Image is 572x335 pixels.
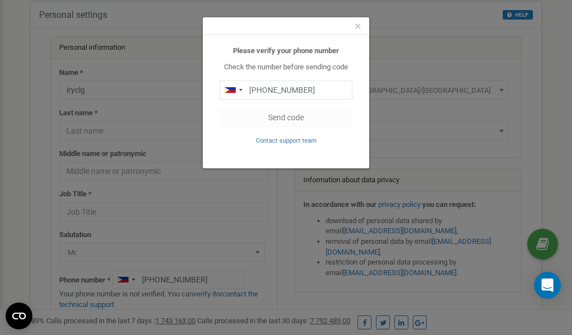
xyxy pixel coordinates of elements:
div: Telephone country code [220,81,246,99]
input: 0905 123 4567 [220,81,352,100]
b: Please verify your phone number [233,46,339,55]
div: Open Intercom Messenger [534,272,561,299]
p: Check the number before sending code [220,62,352,73]
button: Open CMP widget [6,303,32,329]
button: Close [355,21,361,32]
button: Send code [220,108,352,127]
span: × [355,20,361,33]
a: Contact support team [256,136,317,144]
small: Contact support team [256,137,317,144]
